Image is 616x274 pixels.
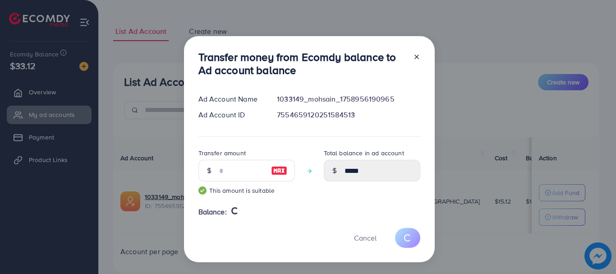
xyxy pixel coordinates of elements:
[354,233,377,243] span: Cancel
[270,110,427,120] div: 7554659120251584513
[198,51,406,77] h3: Transfer money from Ecomdy balance to Ad account balance
[271,165,287,176] img: image
[198,186,207,195] img: guide
[191,94,270,104] div: Ad Account Name
[198,186,295,195] small: This amount is suitable
[270,94,427,104] div: 1033149_mohsain_1758956190965
[198,207,227,217] span: Balance:
[191,110,270,120] div: Ad Account ID
[343,228,388,247] button: Cancel
[198,149,246,158] label: Transfer amount
[324,149,404,158] label: Total balance in ad account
